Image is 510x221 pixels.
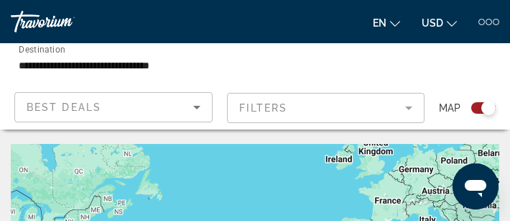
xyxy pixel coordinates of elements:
a: Travorium [11,11,119,32]
span: en [373,17,386,29]
span: Map [439,98,460,118]
mat-select: Sort by [27,99,200,116]
iframe: Button to launch messaging window [453,163,499,209]
button: Filter [227,92,425,124]
button: Change currency [422,12,457,33]
span: USD [422,17,443,29]
span: Destination [19,44,65,54]
span: Best Deals [27,102,101,113]
button: Change language [373,12,400,33]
